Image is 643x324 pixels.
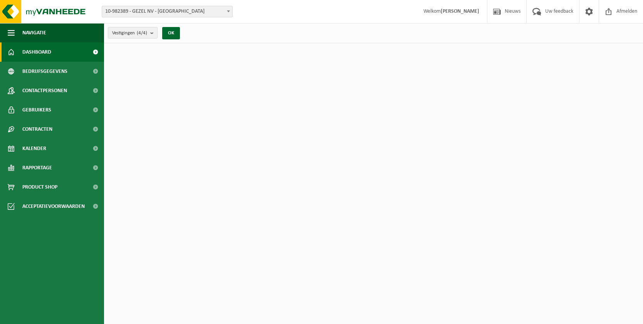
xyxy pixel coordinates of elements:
span: Contactpersonen [22,81,67,100]
span: Contracten [22,120,52,139]
span: Rapportage [22,158,52,177]
span: Acceptatievoorwaarden [22,197,85,216]
button: Vestigingen(4/4) [108,27,158,39]
button: OK [162,27,180,39]
span: Vestigingen [112,27,147,39]
span: Dashboard [22,42,51,62]
span: Product Shop [22,177,57,197]
span: Kalender [22,139,46,158]
span: 10-982389 - GEZEL NV - BUGGENHOUT [102,6,233,17]
count: (4/4) [137,30,147,35]
span: Navigatie [22,23,46,42]
span: 10-982389 - GEZEL NV - BUGGENHOUT [102,6,232,17]
strong: [PERSON_NAME] [441,8,479,14]
span: Gebruikers [22,100,51,120]
span: Bedrijfsgegevens [22,62,67,81]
